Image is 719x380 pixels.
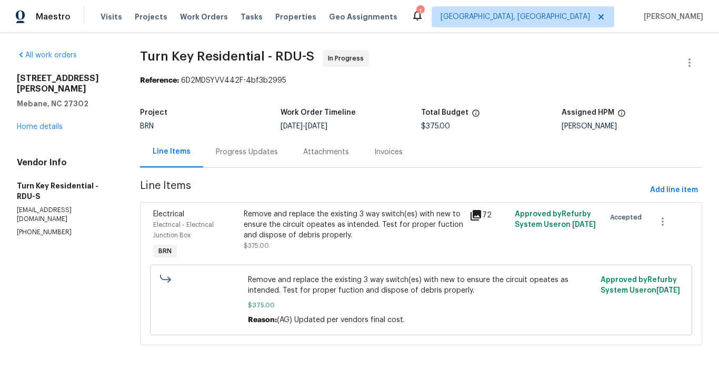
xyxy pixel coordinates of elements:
[275,12,316,22] span: Properties
[281,109,356,116] h5: Work Order Timeline
[101,12,122,22] span: Visits
[281,123,303,130] span: [DATE]
[640,12,703,22] span: [PERSON_NAME]
[515,211,596,228] span: Approved by Refurby System User on
[154,246,176,256] span: BRN
[153,222,214,238] span: Electrical - Electrical Junction Box
[650,184,698,197] span: Add line item
[572,221,596,228] span: [DATE]
[248,275,594,296] span: Remove and replace the existing 3 way switch(es) with new to ensure the circuit opeates as intend...
[140,50,314,63] span: Turn Key Residential - RDU-S
[416,6,424,17] div: 1
[244,243,269,249] span: $375.00
[303,147,349,157] div: Attachments
[374,147,403,157] div: Invoices
[646,181,702,200] button: Add line item
[36,12,71,22] span: Maestro
[601,276,680,294] span: Approved by Refurby System User on
[421,109,468,116] h5: Total Budget
[17,181,115,202] h5: Turn Key Residential - RDU-S
[472,109,480,123] span: The total cost of line items that have been proposed by Opendoor. This sum includes line items th...
[562,123,702,130] div: [PERSON_NAME]
[241,13,263,21] span: Tasks
[140,75,702,86] div: 6D2MDSYVV442F-4bf3b2995
[17,228,115,237] p: [PHONE_NUMBER]
[135,12,167,22] span: Projects
[17,98,115,109] h5: Mebane, NC 27302
[153,146,191,157] div: Line Items
[421,123,450,130] span: $375.00
[216,147,278,157] div: Progress Updates
[441,12,590,22] span: [GEOGRAPHIC_DATA], [GEOGRAPHIC_DATA]
[248,300,594,311] span: $375.00
[248,316,277,324] span: Reason:
[610,212,646,223] span: Accepted
[17,157,115,168] h4: Vendor Info
[562,109,614,116] h5: Assigned HPM
[305,123,327,130] span: [DATE]
[244,209,463,241] div: Remove and replace the existing 3 way switch(es) with new to ensure the circuit opeates as intend...
[17,206,115,224] p: [EMAIL_ADDRESS][DOMAIN_NAME]
[140,123,154,130] span: BRN
[328,53,368,64] span: In Progress
[329,12,397,22] span: Geo Assignments
[617,109,626,123] span: The hpm assigned to this work order.
[180,12,228,22] span: Work Orders
[281,123,327,130] span: -
[17,52,77,59] a: All work orders
[140,109,167,116] h5: Project
[277,316,405,324] span: (AG) Updated per vendors final cost.
[470,209,508,222] div: 72
[656,287,680,294] span: [DATE]
[140,181,646,200] span: Line Items
[140,77,179,84] b: Reference:
[17,73,115,94] h2: [STREET_ADDRESS][PERSON_NAME]
[153,211,184,218] span: Electrical
[17,123,63,131] a: Home details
